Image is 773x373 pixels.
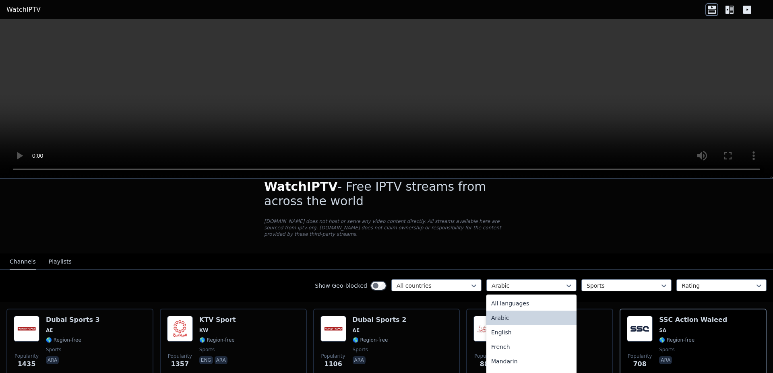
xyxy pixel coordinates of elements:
[353,337,388,343] span: 🌎 Region-free
[46,356,59,364] p: ara
[320,316,346,342] img: Dubai Sports 2
[18,359,36,369] span: 1435
[168,353,192,359] span: Popularity
[633,359,646,369] span: 708
[14,316,39,342] img: Dubai Sports 3
[171,359,189,369] span: 1357
[49,254,72,270] button: Playlists
[353,346,368,353] span: sports
[167,316,193,342] img: KTV Sport
[486,296,577,311] div: All languages
[473,316,499,342] img: Bahrain Sports 1
[298,225,316,231] a: iptv-org
[46,327,53,334] span: AE
[659,316,727,324] h6: SSC Action Waleed
[315,282,367,290] label: Show Geo-blocked
[486,325,577,340] div: English
[659,337,694,343] span: 🌎 Region-free
[46,346,61,353] span: sports
[659,327,666,334] span: SA
[321,353,345,359] span: Popularity
[474,353,498,359] span: Popularity
[353,327,360,334] span: AE
[324,359,342,369] span: 1106
[264,218,509,237] p: [DOMAIN_NAME] does not host or serve any video content directly. All streams available here are s...
[14,353,39,359] span: Popularity
[46,337,81,343] span: 🌎 Region-free
[199,346,215,353] span: sports
[215,356,227,364] p: ara
[480,359,493,369] span: 885
[353,316,407,324] h6: Dubai Sports 2
[264,179,338,194] span: WatchIPTV
[353,356,366,364] p: ara
[10,254,36,270] button: Channels
[659,346,674,353] span: sports
[199,316,236,324] h6: KTV Sport
[199,327,209,334] span: KW
[199,337,235,343] span: 🌎 Region-free
[199,356,213,364] p: eng
[627,316,653,342] img: SSC Action Waleed
[486,311,577,325] div: Arabic
[486,354,577,369] div: Mandarin
[46,316,100,324] h6: Dubai Sports 3
[659,356,672,364] p: ara
[628,353,652,359] span: Popularity
[6,5,41,14] a: WatchIPTV
[264,179,509,208] h1: - Free IPTV streams from across the world
[486,340,577,354] div: French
